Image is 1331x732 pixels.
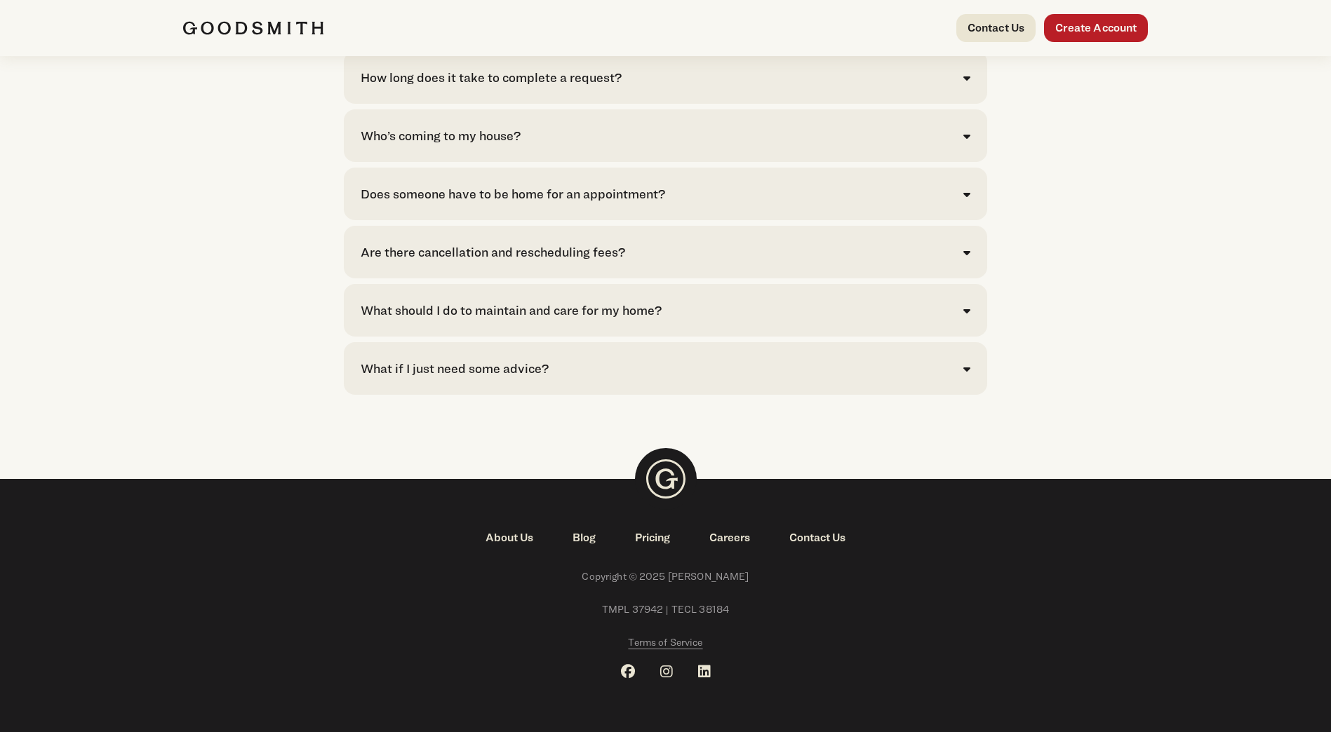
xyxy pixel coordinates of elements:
a: Contact Us [770,529,865,546]
img: Goodsmith [183,21,323,35]
img: Goodsmith Logo [635,448,697,510]
span: Copyright © 2025 [PERSON_NAME] [183,569,1149,585]
a: Pricing [615,529,690,546]
a: Careers [690,529,770,546]
div: What should I do to maintain and care for my home? [361,301,662,320]
div: Who’s coming to my house? [361,126,521,145]
a: Blog [553,529,615,546]
a: Contact Us [956,14,1036,42]
a: Terms of Service [628,635,702,651]
span: Terms of Service [628,636,702,648]
div: Are there cancellation and rescheduling fees? [361,243,625,262]
span: TMPL 37942 | TECL 38184 [183,602,1149,618]
div: Does someone have to be home for an appointment? [361,184,665,203]
a: Create Account [1044,14,1148,42]
a: About Us [466,529,553,546]
div: What if I just need some advice? [361,359,549,378]
div: How long does it take to complete a request? [361,68,622,87]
